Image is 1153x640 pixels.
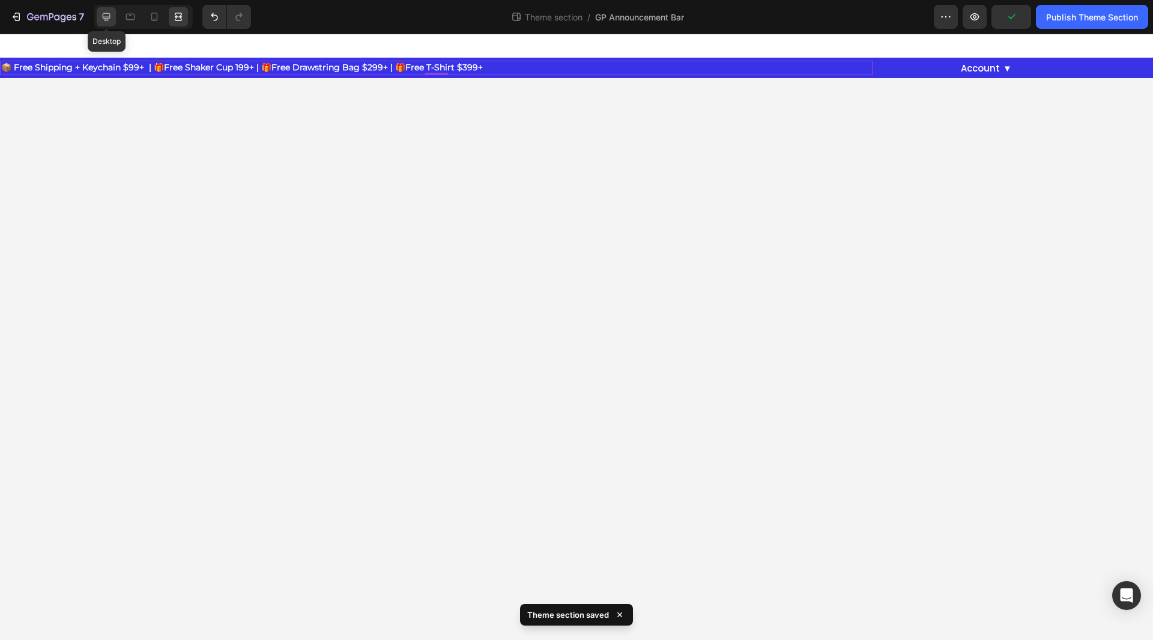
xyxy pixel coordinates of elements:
[79,10,84,24] p: 7
[1,28,871,40] p: 📦 Free Shipping + Keychain $99+ | 🎁Free Shaker Cup 199+ | 🎁Free Drawstring Bag $299+ | 🎁Free T-Sh...
[527,609,609,621] p: Theme section saved
[5,5,89,29] button: 7
[1003,28,1012,42] span: ▼
[1046,11,1138,23] div: Publish Theme Section
[961,28,1012,42] button: Account
[587,11,590,23] span: /
[202,5,251,29] div: Undo/Redo
[522,11,585,23] span: Theme section
[1036,5,1148,29] button: Publish Theme Section
[1112,581,1141,610] div: Open Intercom Messenger
[595,11,684,23] span: GP Announcement Bar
